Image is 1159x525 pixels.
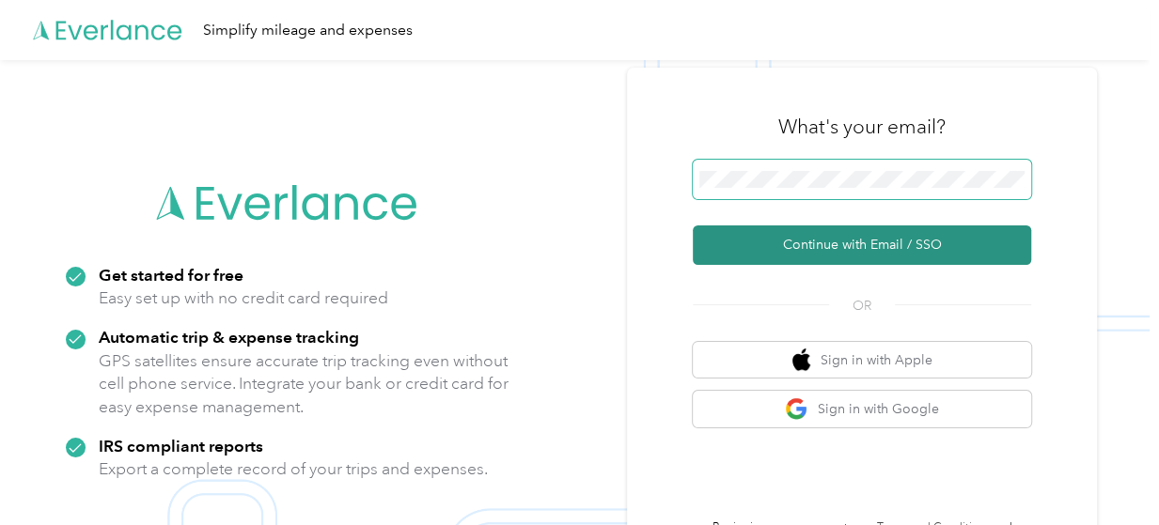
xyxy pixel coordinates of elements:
p: Export a complete record of your trips and expenses. [99,457,488,481]
button: google logoSign in with Google [693,391,1031,427]
strong: Automatic trip & expense tracking [99,327,359,347]
h3: What's your email? [778,114,946,140]
strong: Get started for free [99,265,243,285]
p: GPS satellites ensure accurate trip tracking even without cell phone service. Integrate your bank... [99,349,509,419]
p: Easy set up with no credit card required [99,286,388,310]
span: OR [829,296,895,316]
strong: IRS compliant reports [99,436,263,456]
img: apple logo [792,348,811,372]
div: Simplify mileage and expenses [203,19,413,42]
img: google logo [785,397,808,421]
button: apple logoSign in with Apple [693,342,1031,378]
button: Continue with Email / SSO [693,225,1031,265]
